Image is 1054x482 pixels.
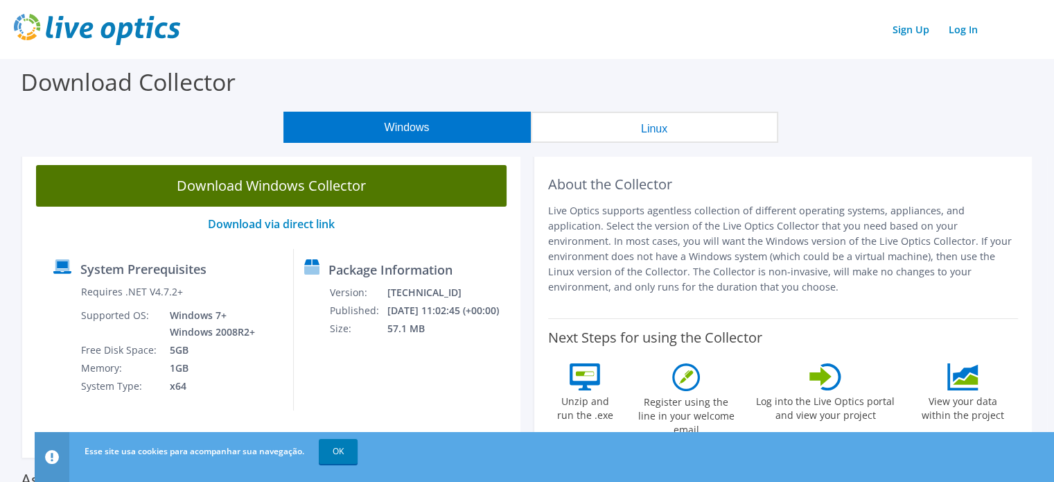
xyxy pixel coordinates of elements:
td: Free Disk Space: [80,341,159,359]
label: System Prerequisites [80,262,207,276]
td: Windows 7+ Windows 2008R2+ [159,307,258,341]
label: Requires .NET V4.7.2+ [81,285,183,299]
label: Package Information [328,263,453,277]
button: Windows [283,112,531,143]
a: Log In [942,19,985,40]
td: 57.1 MB [387,320,514,338]
td: Supported OS: [80,307,159,341]
a: OK [319,439,358,464]
td: [DATE] 11:02:45 (+00:00) [387,302,514,320]
label: Download Collector [21,66,236,98]
a: Download Windows Collector [36,165,507,207]
td: [TECHNICAL_ID] [387,284,514,302]
td: Published: [329,302,386,320]
label: Log into the Live Optics portal and view your project [755,390,895,422]
td: Version: [329,284,386,302]
img: live_optics_svg.svg [14,14,180,45]
a: Download via direct link [208,216,335,232]
td: 5GB [159,341,258,359]
label: View your data within the project [913,390,1012,422]
td: Size: [329,320,386,338]
button: Linux [531,112,778,143]
h2: About the Collector [548,176,1019,193]
td: x64 [159,377,258,395]
p: Live Optics supports agentless collection of different operating systems, appliances, and applica... [548,203,1019,295]
label: Next Steps for using the Collector [548,329,762,346]
td: Memory: [80,359,159,377]
a: Sign Up [886,19,936,40]
label: Unzip and run the .exe [553,390,617,422]
td: 1GB [159,359,258,377]
span: Esse site usa cookies para acompanhar sua navegação. [85,445,304,457]
td: System Type: [80,377,159,395]
label: Register using the line in your welcome email [634,391,738,437]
